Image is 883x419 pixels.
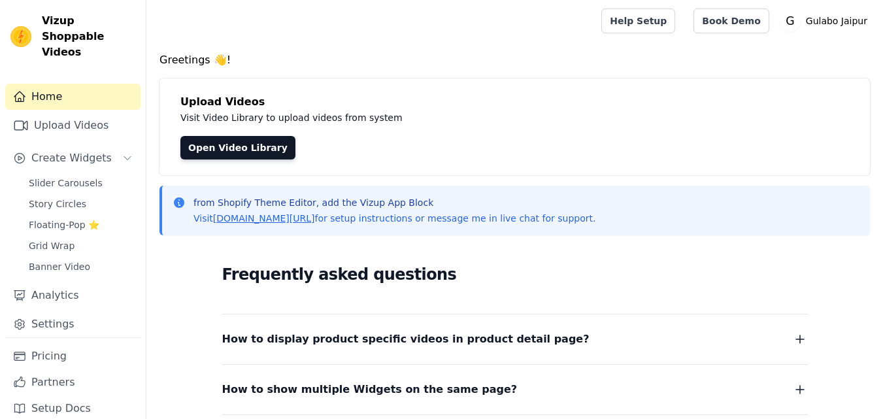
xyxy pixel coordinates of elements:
[222,261,808,288] h2: Frequently asked questions
[5,369,141,395] a: Partners
[5,145,141,171] button: Create Widgets
[5,343,141,369] a: Pricing
[5,84,141,110] a: Home
[21,237,141,255] a: Grid Wrap
[29,197,86,210] span: Story Circles
[801,9,873,33] p: Gulabo Jaipur
[5,311,141,337] a: Settings
[5,112,141,139] a: Upload Videos
[222,330,590,348] span: How to display product specific videos in product detail page?
[180,94,849,110] h4: Upload Videos
[21,174,141,192] a: Slider Carousels
[180,136,295,159] a: Open Video Library
[222,330,808,348] button: How to display product specific videos in product detail page?
[222,380,808,399] button: How to show multiple Widgets on the same page?
[693,8,769,33] a: Book Demo
[180,110,766,126] p: Visit Video Library to upload videos from system
[21,195,141,213] a: Story Circles
[10,26,31,47] img: Vizup
[5,282,141,309] a: Analytics
[780,9,873,33] button: G Gulabo Jaipur
[21,258,141,276] a: Banner Video
[29,260,90,273] span: Banner Video
[222,380,518,399] span: How to show multiple Widgets on the same page?
[213,213,315,224] a: [DOMAIN_NAME][URL]
[42,13,135,60] span: Vizup Shoppable Videos
[29,176,103,190] span: Slider Carousels
[29,218,99,231] span: Floating-Pop ⭐
[21,216,141,234] a: Floating-Pop ⭐
[31,150,112,166] span: Create Widgets
[601,8,675,33] a: Help Setup
[193,212,595,225] p: Visit for setup instructions or message me in live chat for support.
[193,196,595,209] p: from Shopify Theme Editor, add the Vizup App Block
[29,239,75,252] span: Grid Wrap
[159,52,870,68] h4: Greetings 👋!
[786,14,794,27] text: G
